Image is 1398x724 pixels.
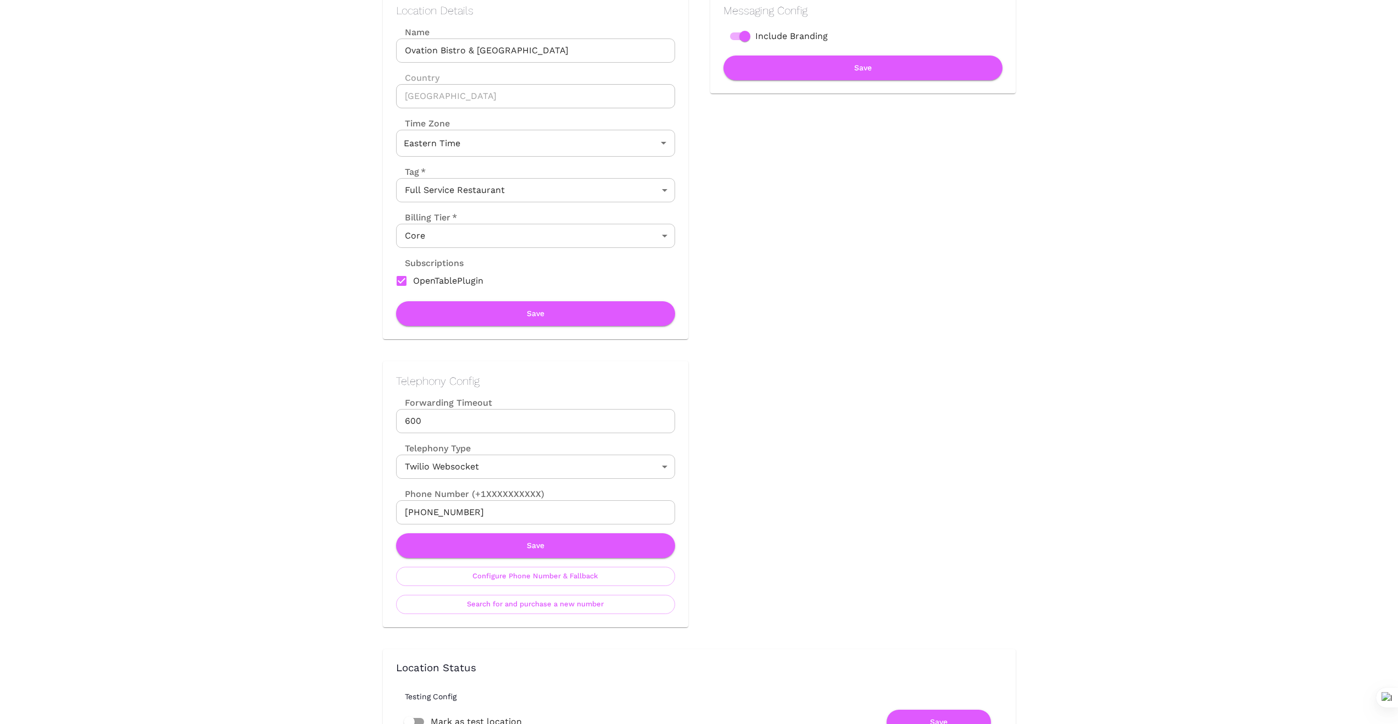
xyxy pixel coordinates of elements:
[396,533,675,558] button: Save
[396,71,675,84] label: Country
[723,4,1002,17] h2: Messaging Config
[396,442,471,455] label: Telephony Type
[396,488,675,500] label: Phone Number (+1XXXXXXXXXX)
[396,117,675,130] label: Time Zone
[396,4,675,17] h2: Location Details
[396,211,457,224] label: Billing Tier
[396,662,1002,675] h3: Location Status
[396,257,464,269] label: Subscriptions
[396,396,675,409] label: Forwarding Timeout
[396,165,426,178] label: Tag
[396,26,675,38] label: Name
[396,178,675,202] div: Full Service Restaurant
[656,135,671,151] button: Open
[396,455,675,479] div: Twilio Websocket
[396,224,675,248] div: Core
[413,274,483,288] span: OpenTablePlugin
[396,301,675,326] button: Save
[405,692,1011,701] h6: Testing Config
[755,30,828,43] span: Include Branding
[396,374,675,388] h2: Telephony Config
[723,56,1002,80] button: Save
[396,595,675,614] button: Search for and purchase a new number
[396,567,675,586] button: Configure Phone Number & Fallback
